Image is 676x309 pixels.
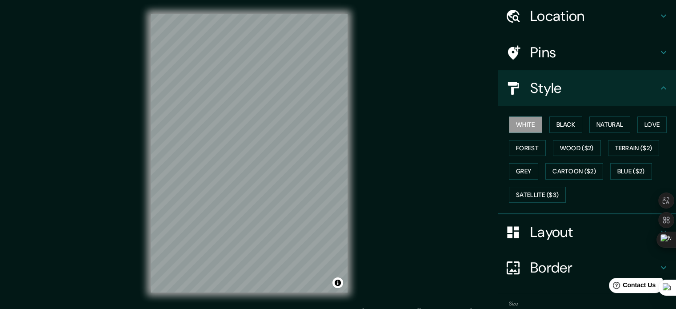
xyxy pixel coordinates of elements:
[589,116,630,133] button: Natural
[549,116,583,133] button: Black
[610,163,652,180] button: Blue ($2)
[509,163,538,180] button: Grey
[498,35,676,70] div: Pins
[530,79,658,97] h4: Style
[498,70,676,106] div: Style
[545,163,603,180] button: Cartoon ($2)
[498,250,676,285] div: Border
[509,116,542,133] button: White
[608,140,660,157] button: Terrain ($2)
[553,140,601,157] button: Wood ($2)
[530,7,658,25] h4: Location
[509,140,546,157] button: Forest
[151,14,348,293] canvas: Map
[530,259,658,277] h4: Border
[498,214,676,250] div: Layout
[509,187,566,203] button: Satellite ($3)
[530,44,658,61] h4: Pins
[332,277,343,288] button: Toggle attribution
[597,274,666,299] iframe: Help widget launcher
[509,300,518,308] label: Size
[637,116,667,133] button: Love
[530,223,658,241] h4: Layout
